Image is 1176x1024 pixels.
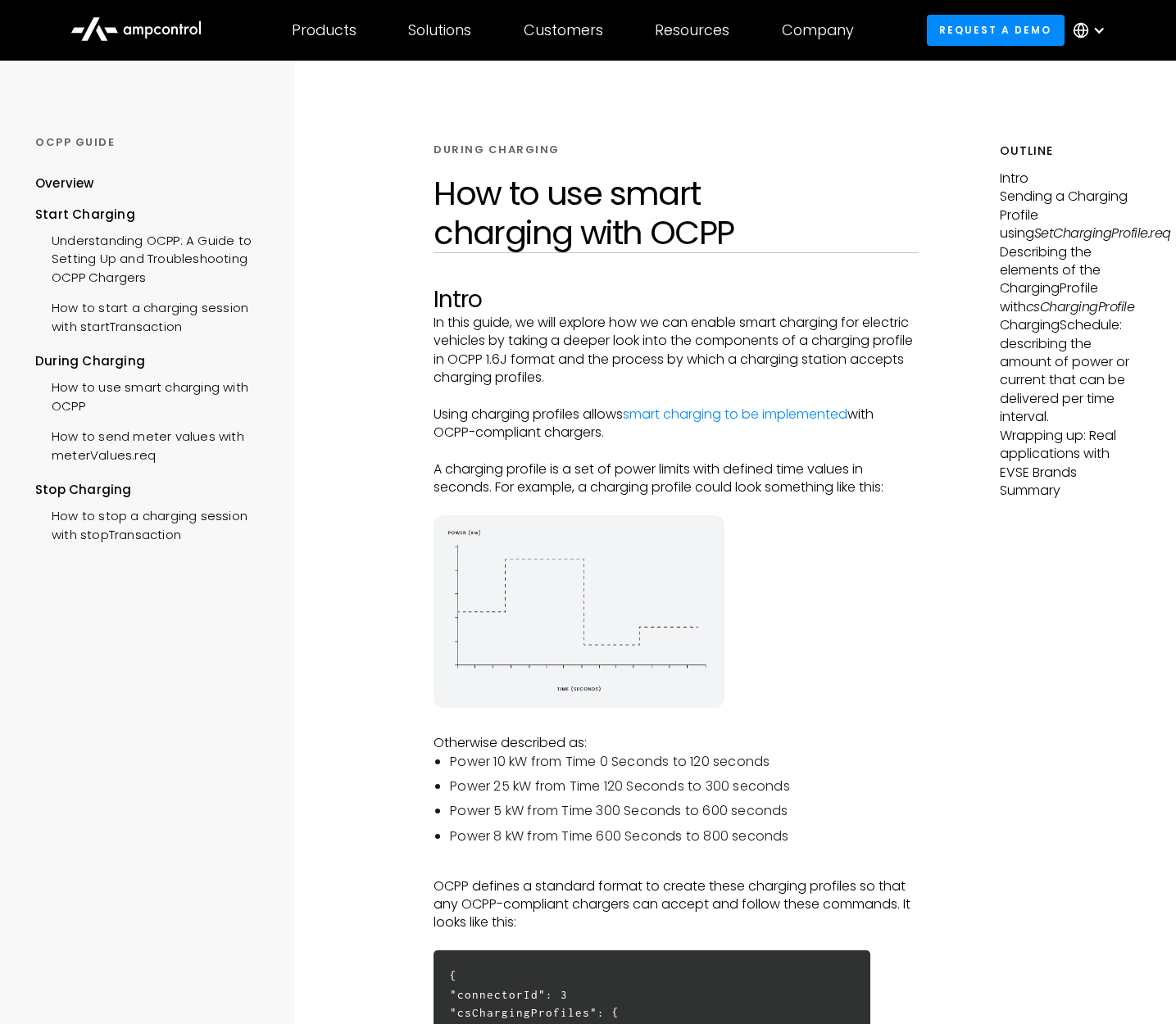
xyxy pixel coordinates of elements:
p: A charging profile is a set of power limits with defined time values in seconds. For example, a c... [434,460,919,497]
a: How to send meter values with meterValues.req [35,419,270,469]
p: OCPP defines a standard format to create these charging profiles so that any OCPP-compliant charg... [434,877,919,932]
div: Products [292,21,356,39]
h1: How to use smart charging with OCPP [434,174,919,252]
p: Summary [1000,482,1141,500]
div: Customers [524,21,603,39]
p: Describing the elements of the ChargingProfile with [1000,243,1141,317]
a: Understanding OCPP: A Guide to Setting Up and Troubleshooting OCPP Chargers [35,224,270,291]
li: Power 8 kW from Time 600 Seconds to 800 seconds [450,827,919,845]
div: Company [782,21,854,39]
div: Solutions [408,21,471,39]
li: Power 25 kW from Time 120 Seconds to 300 seconds [450,777,919,795]
li: Power 5 kW from Time 300 Seconds to 600 seconds [450,802,919,820]
p: Wrapping up: Real applications with EVSE Brands [1000,427,1141,482]
div: Resources [655,21,729,39]
a: How to use smart charging with OCPP [35,370,270,419]
p: Sending a Charging Profile using [1000,188,1141,242]
img: energy diagram [434,515,724,707]
div: DURING CHARGING [434,143,560,157]
em: SetChargingProfile.req [1034,224,1171,242]
a: How to start a charging session with startTransaction [35,291,270,340]
p: Intro [1000,170,1141,188]
h2: Intro [434,286,919,314]
div: During Charging [35,352,270,370]
a: smart charging to be implemented [623,405,847,424]
p: ChargingSchedule: describing the amount of power or current that can be delivered per time interval. [1000,316,1141,426]
h5: Outline [1000,143,1141,160]
p: ‍ [434,716,919,734]
p: ‍ [434,932,919,950]
a: Request a demo [927,15,1065,45]
div: Overview [35,174,94,193]
div: Stop Charging [35,481,270,499]
div: OCPP GUIDE [35,135,270,150]
p: ‍ [434,859,919,877]
p: Using charging profiles allows with OCPP-compliant chargers. [434,406,919,442]
p: In this guide, we will explore how we can enable smart charging for electric vehicles by taking a... [434,314,919,387]
p: ‍ [434,442,919,460]
p: Otherwise described as: [434,734,919,752]
a: Overview [35,174,94,205]
div: Start Charging [35,206,270,224]
a: How to stop a charging session with stopTransaction [35,499,270,548]
p: ‍ [434,497,919,515]
em: csChargingProfile [1026,297,1135,316]
li: Power 10 kW from Time 0 Seconds to 120 seconds [450,753,919,771]
p: ‍ [434,387,919,405]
